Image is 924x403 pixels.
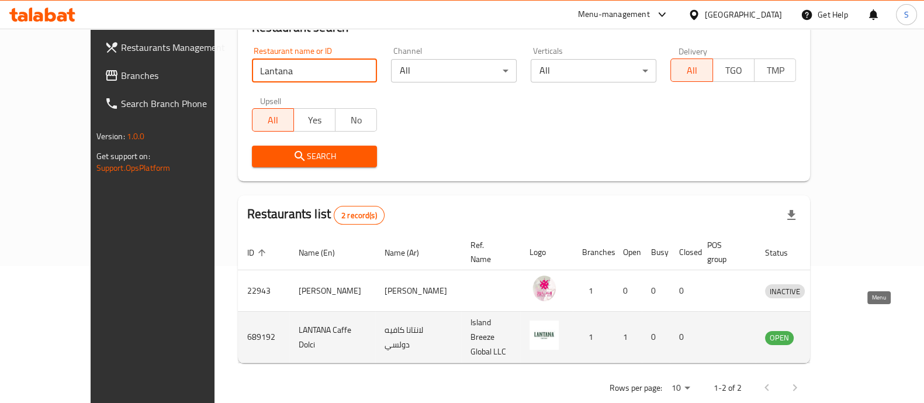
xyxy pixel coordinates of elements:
[247,246,269,260] span: ID
[238,235,859,363] table: enhanced table
[614,235,642,270] th: Open
[375,312,461,363] td: لانتانا كافيه دولسي
[670,58,712,82] button: All
[261,149,368,164] span: Search
[96,149,150,164] span: Get support on:
[257,112,289,129] span: All
[765,246,803,260] span: Status
[121,40,236,54] span: Restaurants Management
[573,235,614,270] th: Branches
[573,312,614,363] td: 1
[289,312,375,363] td: LANTANA Caffe Dolci
[765,331,794,345] span: OPEN
[299,246,350,260] span: Name (En)
[299,112,331,129] span: Yes
[666,380,694,397] div: Rows per page:
[531,59,656,82] div: All
[679,47,708,55] label: Delivery
[334,210,384,221] span: 2 record(s)
[777,201,805,229] div: Export file
[670,270,698,312] td: 0
[96,160,171,175] a: Support.OpsPlatform
[670,312,698,363] td: 0
[614,312,642,363] td: 1
[252,59,378,82] input: Search for restaurant name or ID..
[712,58,755,82] button: TGO
[127,129,145,144] span: 1.0.0
[718,62,750,79] span: TGO
[238,270,289,312] td: 22943
[754,58,796,82] button: TMP
[609,381,662,395] p: Rows per page:
[530,321,559,350] img: LANTANA Caffe Dolci
[713,381,741,395] p: 1-2 of 2
[95,61,245,89] a: Branches
[121,68,236,82] span: Branches
[765,284,805,298] div: INACTIVE
[470,238,506,266] span: Ref. Name
[765,285,805,298] span: INACTIVE
[670,235,698,270] th: Closed
[252,146,378,167] button: Search
[238,312,289,363] td: 689192
[520,235,573,270] th: Logo
[676,62,708,79] span: All
[385,246,434,260] span: Name (Ar)
[578,8,650,22] div: Menu-management
[705,8,782,21] div: [GEOGRAPHIC_DATA]
[335,108,377,132] button: No
[642,270,670,312] td: 0
[375,270,461,312] td: [PERSON_NAME]
[340,112,372,129] span: No
[391,59,517,82] div: All
[759,62,791,79] span: TMP
[96,129,125,144] span: Version:
[765,331,794,345] div: OPEN
[707,238,742,266] span: POS group
[461,312,520,363] td: Island Breeze Global LLC
[642,235,670,270] th: Busy
[530,274,559,303] img: Lantana Rose
[289,270,375,312] td: [PERSON_NAME]
[95,33,245,61] a: Restaurants Management
[642,312,670,363] td: 0
[293,108,335,132] button: Yes
[260,97,282,105] label: Upsell
[904,8,909,21] span: S
[573,270,614,312] td: 1
[247,205,385,225] h2: Restaurants list
[121,97,236,111] span: Search Branch Phone
[614,270,642,312] td: 0
[252,108,294,132] button: All
[252,19,797,36] h2: Restaurant search
[95,89,245,118] a: Search Branch Phone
